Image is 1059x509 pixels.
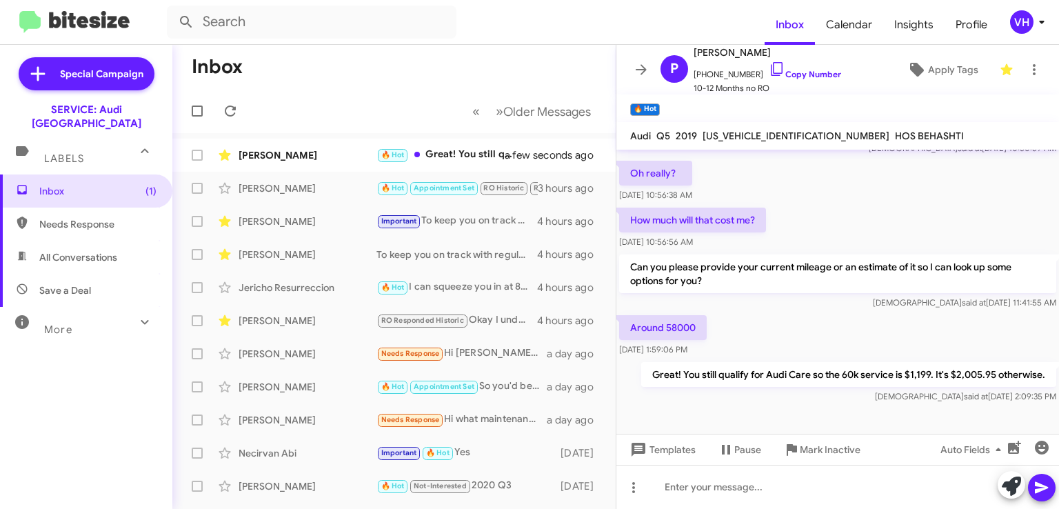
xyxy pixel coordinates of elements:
span: Needs Response [39,217,157,231]
span: Appointment Set [414,183,474,192]
span: 🔥 Hot [381,183,405,192]
div: 4 hours ago [537,214,605,228]
span: (1) [145,184,157,198]
div: Okay I understand. Feel free to reach out if I can help in the future!👍 [376,312,537,328]
span: Important [381,448,417,457]
span: Pause [734,437,761,462]
span: said at [964,391,988,401]
span: RO Responded Historic [534,183,616,192]
button: Pause [707,437,772,462]
div: [PERSON_NAME] [239,314,376,328]
span: [DATE] 10:56:56 AM [619,237,693,247]
span: [DATE] 1:59:06 PM [619,344,687,355]
span: « [472,103,480,120]
span: [DATE] 10:56:38 AM [619,190,692,200]
input: Search [167,6,456,39]
a: Inbox [765,5,815,45]
span: Q5 [656,130,670,142]
span: said at [962,297,986,308]
div: a day ago [547,380,605,394]
span: Apply Tags [928,57,978,82]
span: 🔥 Hot [381,283,405,292]
div: [DATE] [561,446,605,460]
span: More [44,323,72,336]
div: [PERSON_NAME] [239,413,376,427]
a: Profile [945,5,998,45]
button: Mark Inactive [772,437,871,462]
span: [DEMOGRAPHIC_DATA] [DATE] 11:41:55 AM [873,297,1056,308]
a: Insights [883,5,945,45]
div: Great! You still qualify for Audi Care so the 60k service is $1,199. It's $2,005.95 otherwise. [376,147,522,163]
div: Hi what maintenance is required at this time? [376,412,547,428]
span: [PHONE_NUMBER] [694,61,841,81]
span: Older Messages [503,104,591,119]
a: Special Campaign [19,57,154,90]
div: To keep you on track with regular maintenance service on your vehicle, we recommend from 1 year o... [376,248,537,261]
span: 2019 [676,130,697,142]
span: Auto Fields [940,437,1007,462]
div: Hi [PERSON_NAME] need some other assistance regarding my vehicle [376,346,547,361]
div: 4 hours ago [537,248,605,261]
span: 10-12 Months no RO [694,81,841,95]
button: Auto Fields [929,437,1018,462]
div: To keep you on track with regular maintenance service on your vehicle, we recommend from 1 year o... [376,213,537,229]
div: 2020 Q3 [376,478,561,494]
div: Yes [376,445,561,461]
span: All Conversations [39,250,117,264]
div: I can squeeze you in at 8am? Would you be doing your first 10k maintenance service? We are very s... [376,279,537,295]
div: [PERSON_NAME] [239,479,376,493]
div: a few seconds ago [522,148,605,162]
span: Appointment Set [414,382,474,391]
span: Needs Response [381,415,440,424]
span: Important [381,217,417,226]
span: [PERSON_NAME] [694,44,841,61]
div: a day ago [547,347,605,361]
span: 🔥 Hot [381,382,405,391]
div: [PERSON_NAME] [239,380,376,394]
span: Inbox [39,184,157,198]
span: 🔥 Hot [381,481,405,490]
div: [PERSON_NAME] [239,148,376,162]
span: Templates [627,437,696,462]
nav: Page navigation example [465,97,599,126]
div: Hi [PERSON_NAME] - I'm due for an oil change. How much for an oil change on my 2015 Q5? [376,180,538,196]
span: 🔥 Hot [426,448,450,457]
div: [PERSON_NAME] [239,248,376,261]
div: Necirvan Abi [239,446,376,460]
div: [PERSON_NAME] [239,214,376,228]
small: 🔥 Hot [630,103,660,116]
span: » [496,103,503,120]
div: VH [1010,10,1033,34]
span: RO Responded Historic [381,316,464,325]
button: Apply Tags [891,57,993,82]
a: Calendar [815,5,883,45]
p: Can you please provide your current mileage or an estimate of it so I can look up some options fo... [619,254,1056,293]
span: Special Campaign [60,67,143,81]
span: Not-Interested [414,481,467,490]
span: P [670,58,678,80]
div: a day ago [547,413,605,427]
span: Needs Response [381,349,440,358]
a: Copy Number [769,69,841,79]
div: [PERSON_NAME] [239,347,376,361]
div: [PERSON_NAME] [239,181,376,195]
div: Jericho Resurreccion [239,281,376,295]
span: HOS BEHASHTI [895,130,964,142]
div: 3 hours ago [538,181,605,195]
div: So you'd be doing your 30k maintenance service. It's $1,285.95 before taxes, but I just saw that ... [376,379,547,395]
span: Labels [44,152,84,165]
div: 4 hours ago [537,314,605,328]
span: [US_VEHICLE_IDENTIFICATION_NUMBER] [703,130,889,142]
h1: Inbox [192,56,243,78]
button: Previous [464,97,488,126]
div: 4 hours ago [537,281,605,295]
p: How much will that cost me? [619,208,766,232]
p: Great! You still qualify for Audi Care so the 60k service is $1,199. It's $2,005.95 otherwise. [641,362,1056,387]
span: 🔥 Hot [381,150,405,159]
p: Around 58000 [619,315,707,340]
button: VH [998,10,1044,34]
